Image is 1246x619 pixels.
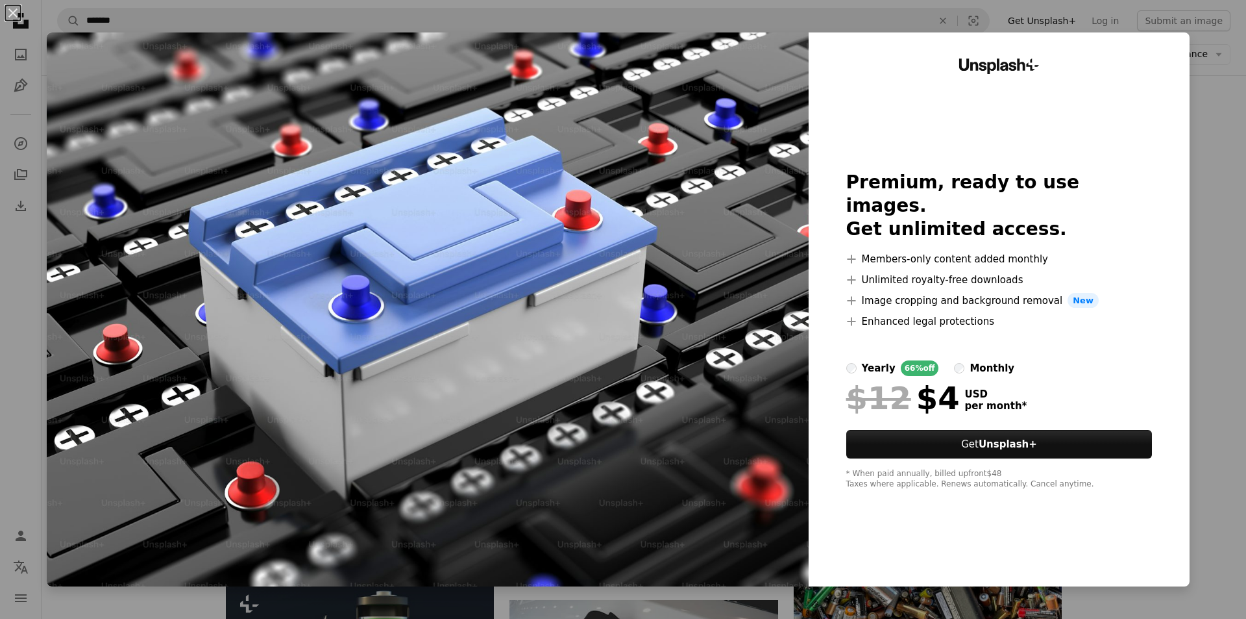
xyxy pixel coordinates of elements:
[901,360,939,376] div: 66% off
[846,251,1153,267] li: Members-only content added monthly
[846,363,857,373] input: yearly66%off
[862,360,896,376] div: yearly
[970,360,1014,376] div: monthly
[846,381,911,415] span: $12
[846,171,1153,241] h2: Premium, ready to use images. Get unlimited access.
[846,314,1153,329] li: Enhanced legal protections
[954,363,964,373] input: monthly
[1068,293,1099,309] span: New
[846,293,1153,309] li: Image cropping and background removal
[846,469,1153,490] div: * When paid annually, billed upfront $48 Taxes where applicable. Renews automatically. Cancel any...
[846,272,1153,288] li: Unlimited royalty-free downloads
[965,400,1027,412] span: per month *
[965,388,1027,400] span: USD
[846,430,1153,459] button: GetUnsplash+
[979,438,1037,450] strong: Unsplash+
[846,381,960,415] div: $4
